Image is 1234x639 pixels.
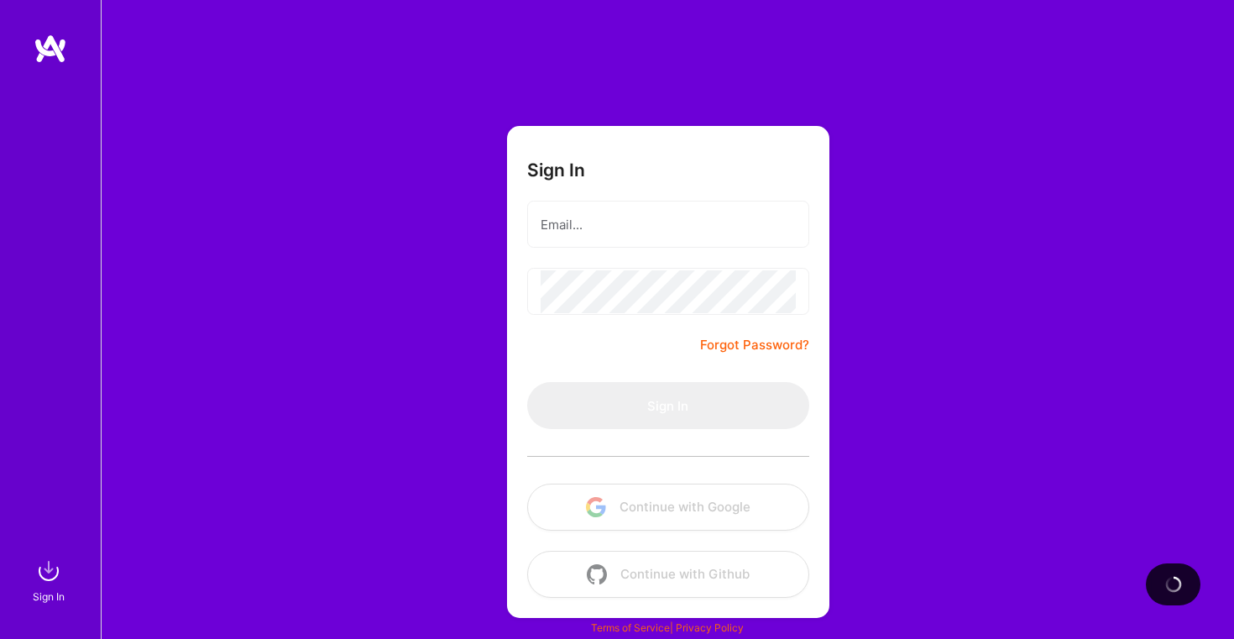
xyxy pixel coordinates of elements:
[1165,576,1182,593] img: loading
[33,588,65,605] div: Sign In
[586,497,606,517] img: icon
[527,551,809,598] button: Continue with Github
[591,621,670,634] a: Terms of Service
[32,554,65,588] img: sign in
[34,34,67,64] img: logo
[527,382,809,429] button: Sign In
[676,621,744,634] a: Privacy Policy
[587,564,607,584] img: icon
[527,160,585,181] h3: Sign In
[541,203,796,246] input: Email...
[101,589,1234,631] div: © 2025 ATeams Inc., All rights reserved.
[591,621,744,634] span: |
[700,335,809,355] a: Forgot Password?
[527,484,809,531] button: Continue with Google
[35,554,65,605] a: sign inSign In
